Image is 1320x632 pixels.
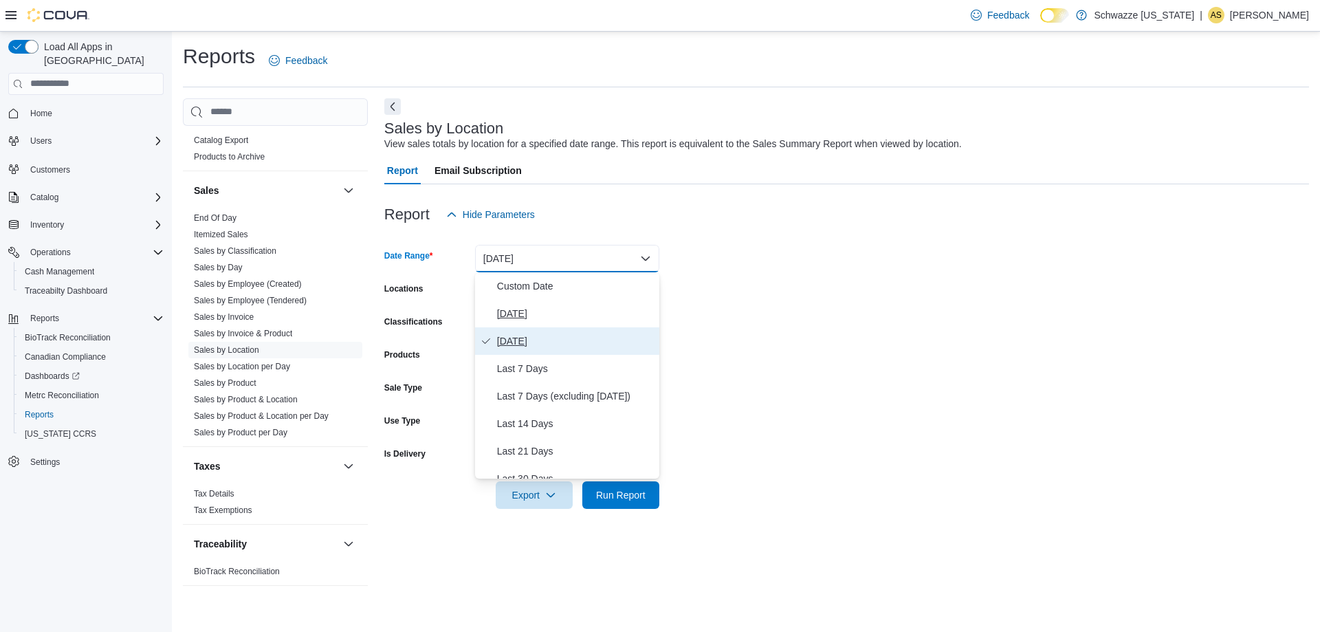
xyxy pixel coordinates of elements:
[441,201,540,228] button: Hide Parameters
[475,272,659,479] div: Select listbox
[384,98,401,115] button: Next
[25,105,164,122] span: Home
[19,368,164,384] span: Dashboards
[30,135,52,146] span: Users
[1211,7,1222,23] span: AS
[384,120,504,137] h3: Sales by Location
[384,250,433,261] label: Date Range
[19,426,164,442] span: Washington CCRS
[194,246,276,256] a: Sales by Classification
[340,182,357,199] button: Sales
[25,189,164,206] span: Catalog
[194,537,247,551] h3: Traceability
[965,1,1035,29] a: Feedback
[19,368,85,384] a: Dashboards
[25,244,76,261] button: Operations
[3,188,169,207] button: Catalog
[183,210,368,446] div: Sales
[434,157,522,184] span: Email Subscription
[497,470,654,487] span: Last 30 Days
[183,563,368,585] div: Traceability
[183,43,255,70] h1: Reports
[194,345,259,356] span: Sales by Location
[194,505,252,516] span: Tax Exemptions
[19,329,116,346] a: BioTrack Reconciliation
[14,281,169,301] button: Traceabilty Dashboard
[194,378,256,388] a: Sales by Product
[194,394,298,405] span: Sales by Product & Location
[3,309,169,328] button: Reports
[475,245,659,272] button: [DATE]
[194,329,292,338] a: Sales by Invoice & Product
[30,192,58,203] span: Catalog
[19,283,164,299] span: Traceabilty Dashboard
[194,567,280,576] a: BioTrack Reconciliation
[340,458,357,475] button: Taxes
[25,310,164,327] span: Reports
[194,537,338,551] button: Traceability
[194,246,276,257] span: Sales by Classification
[194,279,302,290] span: Sales by Employee (Created)
[194,135,248,145] a: Catalog Export
[25,133,164,149] span: Users
[194,459,221,473] h3: Taxes
[194,312,254,323] span: Sales by Invoice
[582,481,659,509] button: Run Report
[497,333,654,349] span: [DATE]
[8,98,164,508] nav: Complex example
[194,295,307,306] span: Sales by Employee (Tendered)
[194,213,236,223] a: End Of Day
[25,453,164,470] span: Settings
[384,448,426,459] label: Is Delivery
[25,310,65,327] button: Reports
[14,424,169,444] button: [US_STATE] CCRS
[25,454,65,470] a: Settings
[194,152,265,162] a: Products to Archive
[25,371,80,382] span: Dashboards
[25,409,54,420] span: Reports
[463,208,535,221] span: Hide Parameters
[340,536,357,552] button: Traceability
[25,217,164,233] span: Inventory
[19,329,164,346] span: BioTrack Reconciliation
[194,279,302,289] a: Sales by Employee (Created)
[25,428,96,439] span: [US_STATE] CCRS
[3,215,169,235] button: Inventory
[30,313,59,324] span: Reports
[194,151,265,162] span: Products to Archive
[194,489,234,499] a: Tax Details
[14,262,169,281] button: Cash Management
[384,415,420,426] label: Use Type
[27,8,89,22] img: Cova
[25,133,57,149] button: Users
[496,481,573,509] button: Export
[285,54,327,67] span: Feedback
[384,349,420,360] label: Products
[1200,7,1202,23] p: |
[194,411,329,421] a: Sales by Product & Location per Day
[497,415,654,432] span: Last 14 Days
[3,159,169,179] button: Customers
[504,481,564,509] span: Export
[384,283,423,294] label: Locations
[194,427,287,438] span: Sales by Product per Day
[38,40,164,67] span: Load All Apps in [GEOGRAPHIC_DATA]
[1230,7,1309,23] p: [PERSON_NAME]
[194,184,338,197] button: Sales
[3,243,169,262] button: Operations
[384,206,430,223] h3: Report
[194,488,234,499] span: Tax Details
[1040,8,1069,23] input: Dark Mode
[596,488,646,502] span: Run Report
[30,108,52,119] span: Home
[25,160,164,177] span: Customers
[194,459,338,473] button: Taxes
[19,387,104,404] a: Metrc Reconciliation
[1208,7,1224,23] div: Annette Sanders
[19,349,164,365] span: Canadian Compliance
[194,312,254,322] a: Sales by Invoice
[194,263,243,272] a: Sales by Day
[194,184,219,197] h3: Sales
[19,426,102,442] a: [US_STATE] CCRS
